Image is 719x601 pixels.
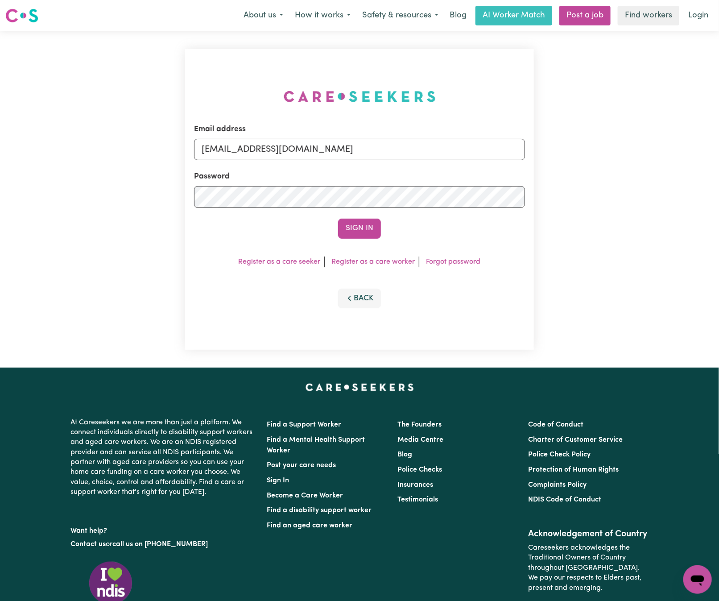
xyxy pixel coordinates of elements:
[683,6,714,25] a: Login
[70,522,256,536] p: Want help?
[529,539,649,597] p: Careseekers acknowledges the Traditional Owners of Country throughout [GEOGRAPHIC_DATA]. We pay o...
[70,541,106,548] a: Contact us
[194,139,525,160] input: Email address
[238,6,289,25] button: About us
[112,541,208,548] a: call us on [PHONE_NUMBER]
[397,481,433,489] a: Insurances
[5,8,38,24] img: Careseekers logo
[529,481,587,489] a: Complaints Policy
[559,6,611,25] a: Post a job
[444,6,472,25] a: Blog
[529,529,649,539] h2: Acknowledgement of Country
[426,258,481,265] a: Forgot password
[397,421,442,428] a: The Founders
[529,451,591,458] a: Police Check Policy
[267,421,341,428] a: Find a Support Worker
[289,6,356,25] button: How it works
[332,258,415,265] a: Register as a care worker
[397,466,442,473] a: Police Checks
[267,462,336,469] a: Post your care needs
[267,436,365,454] a: Find a Mental Health Support Worker
[618,6,679,25] a: Find workers
[529,436,623,443] a: Charter of Customer Service
[194,171,230,182] label: Password
[267,492,343,499] a: Become a Care Worker
[529,421,584,428] a: Code of Conduct
[267,507,372,514] a: Find a disability support worker
[356,6,444,25] button: Safety & resources
[194,124,246,135] label: Email address
[5,5,38,26] a: Careseekers logo
[397,451,412,458] a: Blog
[70,414,256,501] p: At Careseekers we are more than just a platform. We connect individuals directly to disability su...
[267,522,352,529] a: Find an aged care worker
[475,6,552,25] a: AI Worker Match
[683,565,712,594] iframe: Button to launch messaging window
[529,466,619,473] a: Protection of Human Rights
[338,289,381,308] button: Back
[239,258,321,265] a: Register as a care seeker
[529,496,602,503] a: NDIS Code of Conduct
[397,436,443,443] a: Media Centre
[306,384,414,391] a: Careseekers home page
[338,219,381,238] button: Sign In
[70,536,256,553] p: or
[267,477,289,484] a: Sign In
[397,496,438,503] a: Testimonials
